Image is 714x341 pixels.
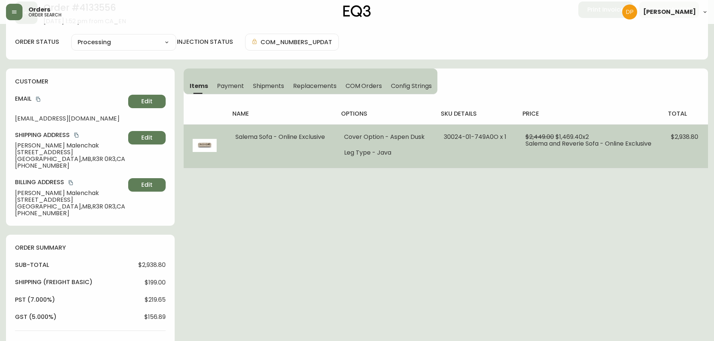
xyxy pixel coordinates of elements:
[15,197,125,203] span: [STREET_ADDRESS]
[15,190,125,197] span: [PERSON_NAME] Malenchak
[346,82,382,90] span: COM Orders
[43,18,126,25] span: [DATE] 1:52 pm from CA_EN
[15,156,125,162] span: [GEOGRAPHIC_DATA] , MB , R3R 0R3 , CA
[391,82,431,90] span: Config Strings
[145,296,166,303] span: $219.65
[138,262,166,268] span: $2,938.80
[235,133,325,141] span: Salema Sofa - Online Exclusive
[15,210,125,217] span: [PHONE_NUMBER]
[344,149,426,156] li: Leg Type - Java
[643,9,696,15] span: [PERSON_NAME]
[15,149,125,156] span: [STREET_ADDRESS]
[141,97,153,106] span: Edit
[145,279,166,286] span: $199.00
[73,131,80,139] button: copy
[253,82,284,90] span: Shipments
[555,133,589,141] span: $1,469.40 x 2
[622,4,637,19] img: b0154ba12ae69382d64d2f3159806b19
[15,162,125,169] span: [PHONE_NUMBER]
[15,261,49,269] h4: sub-total
[15,115,125,122] span: [EMAIL_ADDRESS][DOMAIN_NAME]
[343,5,371,17] img: logo
[444,133,506,141] span: 30024-01-749A0O x 1
[441,110,510,118] h4: sku details
[141,181,153,189] span: Edit
[128,178,166,192] button: Edit
[15,38,59,46] label: order status
[67,179,75,186] button: copy
[522,110,656,118] h4: price
[34,95,42,103] button: copy
[217,82,244,90] span: Payment
[293,82,336,90] span: Replacements
[15,296,55,304] h4: pst (7.000%)
[128,131,166,144] button: Edit
[15,77,166,86] h4: customer
[525,133,554,141] span: $2,449.00
[15,131,125,139] h4: Shipping Address
[141,134,153,142] span: Edit
[668,110,702,118] h4: total
[28,7,50,13] span: Orders
[15,244,166,252] h4: order summary
[232,110,329,118] h4: name
[15,178,125,186] h4: Billing Address
[193,134,217,158] img: 30024-01-400-1-cma45swwj3ehl019057gaobok.jpg
[128,95,166,108] button: Edit
[341,110,429,118] h4: options
[144,314,166,320] span: $156.89
[671,133,698,141] span: $2,938.80
[15,142,125,149] span: [PERSON_NAME] Malenchak
[15,313,57,321] h4: gst (5.000%)
[28,13,61,17] h5: order search
[190,82,208,90] span: Items
[15,203,125,210] span: [GEOGRAPHIC_DATA] , MB , R3R 0R3 , CA
[15,95,125,103] h4: Email
[177,38,233,46] h4: injection status
[15,278,93,286] h4: Shipping ( Freight Basic )
[344,134,426,140] li: Cover Option - Aspen Dusk
[525,139,651,148] span: Salema and Reverie Sofa - Online Exclusive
